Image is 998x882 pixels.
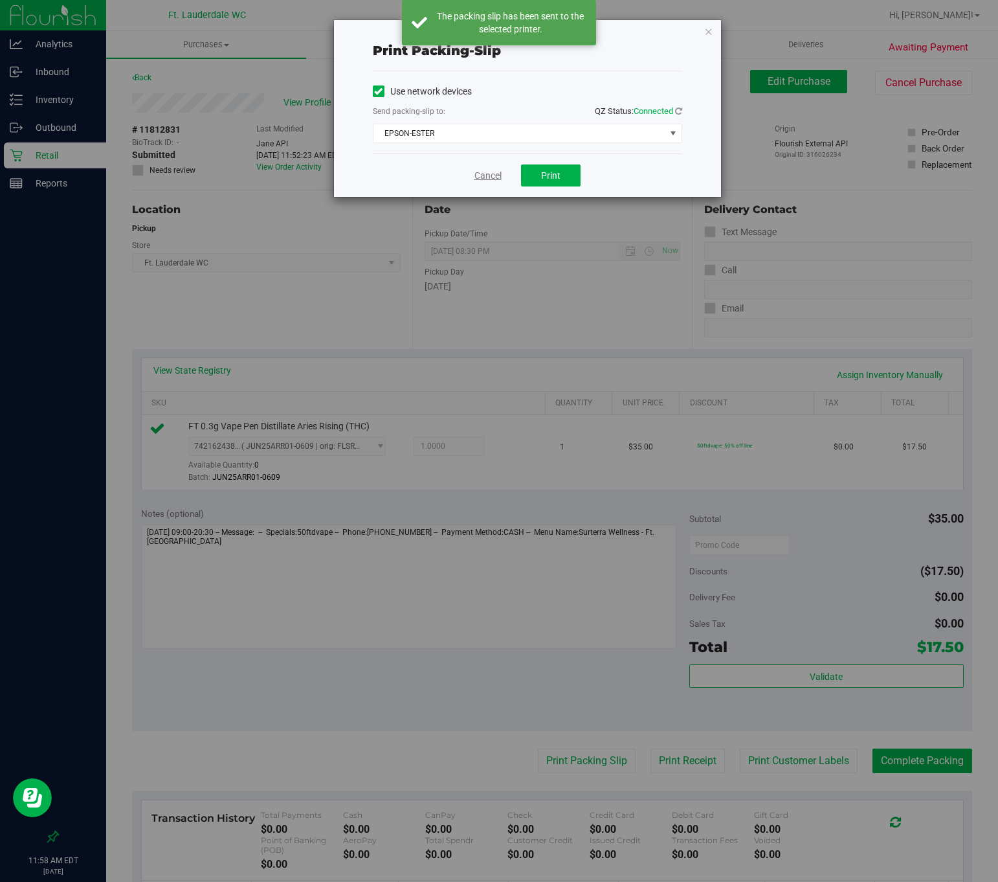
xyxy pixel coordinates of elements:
span: EPSON-ESTER [373,124,665,142]
span: Print packing-slip [373,43,501,58]
span: select [665,124,681,142]
iframe: Resource center [13,778,52,817]
span: QZ Status: [595,106,682,116]
span: Connected [634,106,673,116]
label: Use network devices [373,85,472,98]
a: Cancel [474,169,502,183]
label: Send packing-slip to: [373,106,445,117]
span: Print [541,170,560,181]
div: The packing slip has been sent to the selected printer. [434,10,586,36]
button: Print [521,164,581,187]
